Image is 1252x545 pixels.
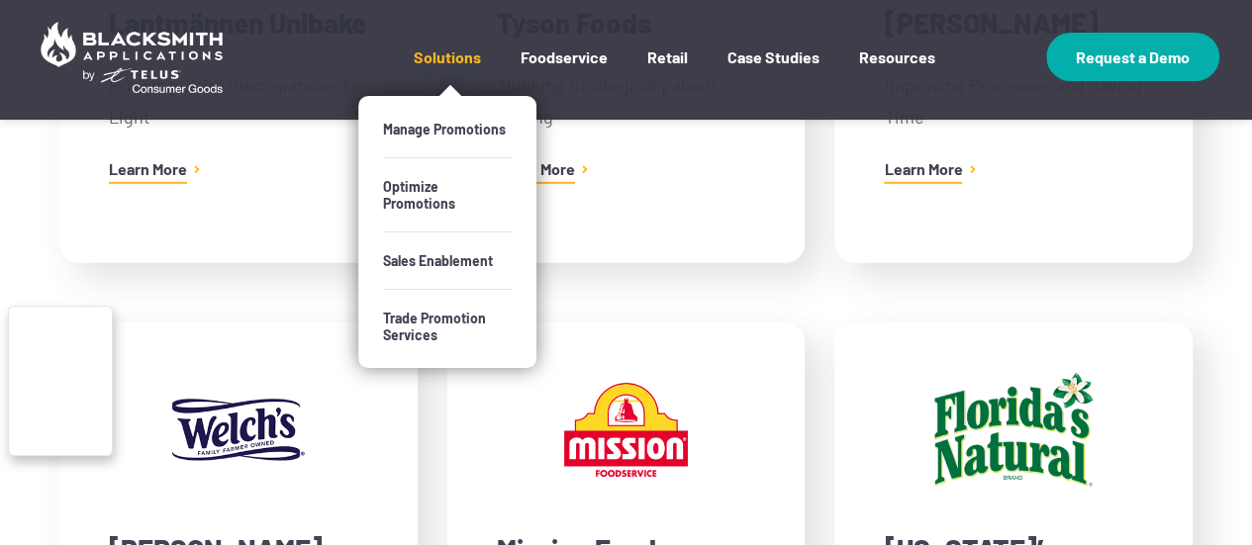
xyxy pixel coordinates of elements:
a: Trade Promotion Services [383,290,512,363]
img: logo-welchs [151,372,325,488]
img: Blacksmith Applications by TELUS Consumer Goods [33,14,231,101]
a: Request a Demo [1046,33,1219,81]
a: Manage Promotions [383,101,512,157]
a: Resources [859,47,935,96]
img: floridas-natural-logo-300x200 [926,372,1100,488]
a: Foodservice [521,47,608,96]
a: Retail [647,47,688,96]
img: logo-mission-foodservice [539,372,713,488]
a: Sales Enablement [383,232,512,289]
a: Learn More [109,160,187,184]
a: Learn More [884,160,962,184]
a: Optimize Promotions [383,158,512,231]
a: Case Studies [727,47,819,96]
a: Solutions [414,47,481,96]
